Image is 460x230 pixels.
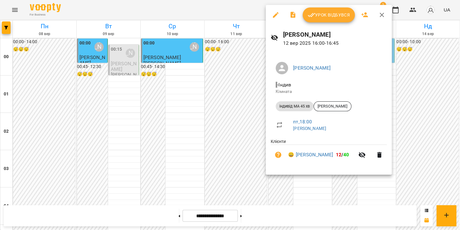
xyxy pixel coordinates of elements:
button: Візит ще не сплачено. Додати оплату? [271,147,286,162]
a: пт , 18:00 [293,119,312,125]
span: індивід МА 45 хв [276,103,313,109]
a: [PERSON_NAME] [293,126,326,131]
p: 12 вер 2025 16:00 - 16:45 [283,39,387,47]
span: [PERSON_NAME] [314,103,351,109]
span: 40 [343,152,349,158]
button: Урок відбувся [303,7,355,22]
a: [PERSON_NAME] [293,65,331,71]
ul: Клієнти [271,138,387,167]
a: 😀 [PERSON_NAME] [288,151,333,159]
p: Кімната [276,89,382,95]
span: - Індив [276,82,292,88]
span: Урок відбувся [308,11,350,19]
h6: [PERSON_NAME] [283,30,387,39]
b: / [336,152,349,158]
div: [PERSON_NAME] [313,101,351,111]
span: 12 [336,152,341,158]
